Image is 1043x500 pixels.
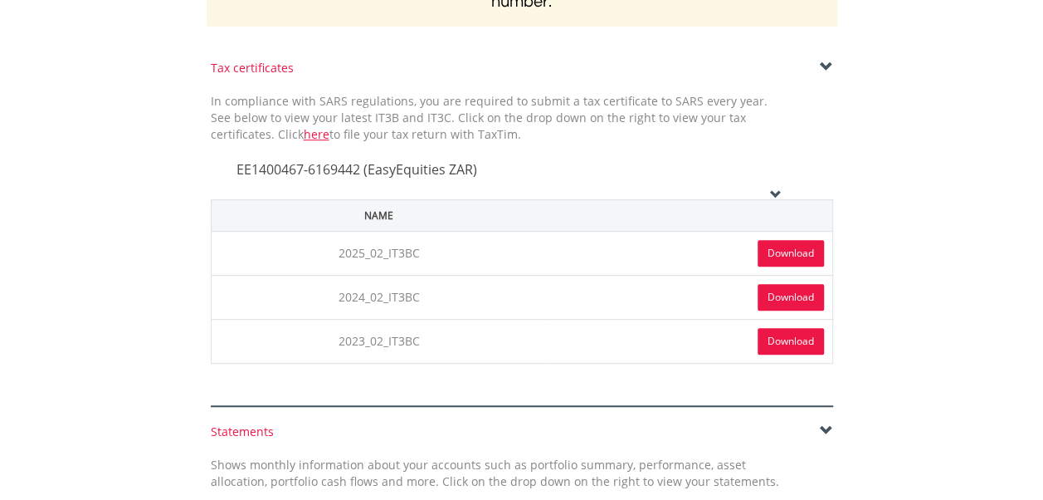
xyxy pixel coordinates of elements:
th: Name [211,199,547,231]
a: Download [758,328,824,355]
span: In compliance with SARS regulations, you are required to submit a tax certificate to SARS every y... [211,93,768,142]
td: 2025_02_IT3BC [211,231,547,275]
div: Tax certificates [211,60,833,76]
td: 2023_02_IT3BC [211,319,547,363]
span: Click to file your tax return with TaxTim. [278,126,521,142]
a: Download [758,240,824,267]
div: Statements [211,424,833,440]
span: EE1400467-6169442 (EasyEquities ZAR) [236,160,477,179]
div: Shows monthly information about your accounts such as portfolio summary, performance, asset alloc... [198,457,792,490]
a: Download [758,284,824,311]
td: 2024_02_IT3BC [211,275,547,319]
a: here [304,126,329,142]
